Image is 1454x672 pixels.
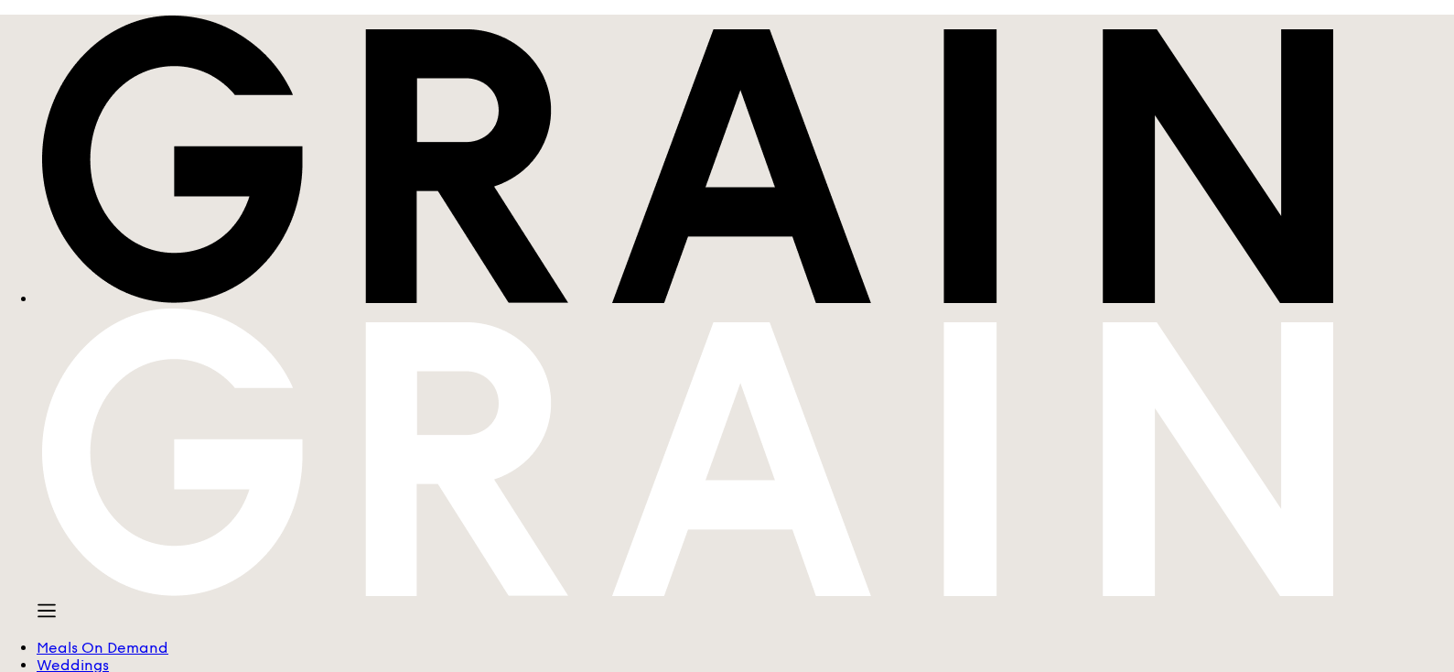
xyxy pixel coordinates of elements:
img: Grain [37,15,1334,304]
a: Logotype [37,290,1334,601]
img: Grain [37,308,1334,597]
img: icon-hamburger-menu.db5d7e83.svg [37,601,57,621]
a: Meals On Demand [37,639,1454,656]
